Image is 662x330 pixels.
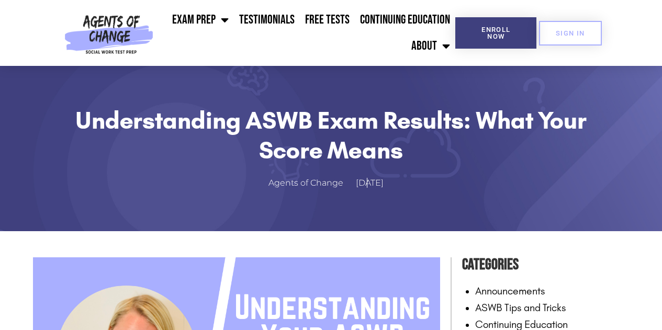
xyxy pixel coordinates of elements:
a: [DATE] [356,176,394,191]
a: Agents of Change [268,176,354,191]
a: SIGN IN [539,21,602,45]
time: [DATE] [356,178,384,188]
a: Continuing Education [355,7,455,33]
h1: Understanding ASWB Exam Results: What Your Score Means [59,106,603,165]
a: Announcements [475,285,545,297]
h4: Categories [462,252,630,277]
a: About [406,33,455,59]
span: SIGN IN [556,30,585,37]
a: Exam Prep [167,7,234,33]
span: Enroll Now [472,26,520,40]
a: ASWB Tips and Tricks [475,301,566,314]
a: Free Tests [300,7,355,33]
span: Agents of Change [268,176,343,191]
nav: Menu [158,7,455,59]
a: Enroll Now [455,17,536,49]
a: Testimonials [234,7,300,33]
